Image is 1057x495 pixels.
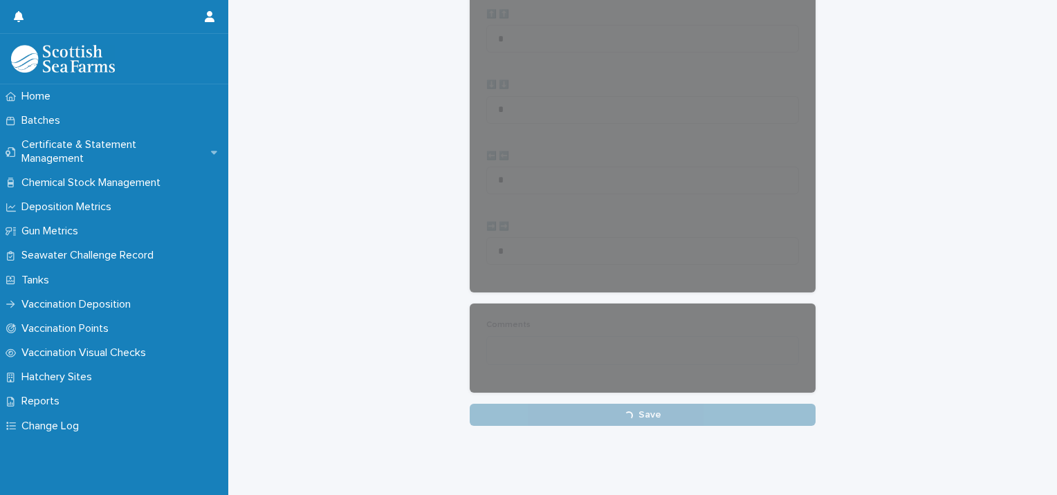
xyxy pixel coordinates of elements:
button: Save [470,404,816,426]
p: Gun Metrics [16,225,89,238]
p: Change Log [16,420,90,433]
p: Reports [16,395,71,408]
p: Chemical Stock Management [16,176,172,189]
p: Vaccination Visual Checks [16,346,157,359]
p: Hatchery Sites [16,371,103,384]
span: Save [638,410,661,420]
p: Home [16,90,62,103]
p: Vaccination Points [16,322,120,335]
p: Certificate & Statement Management [16,138,211,165]
p: Tanks [16,274,60,287]
p: Vaccination Deposition [16,298,142,311]
img: uOABhIYSsOPhGJQdTwEw [11,45,115,73]
p: Deposition Metrics [16,200,122,214]
p: Batches [16,114,71,127]
p: Seawater Challenge Record [16,249,165,262]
